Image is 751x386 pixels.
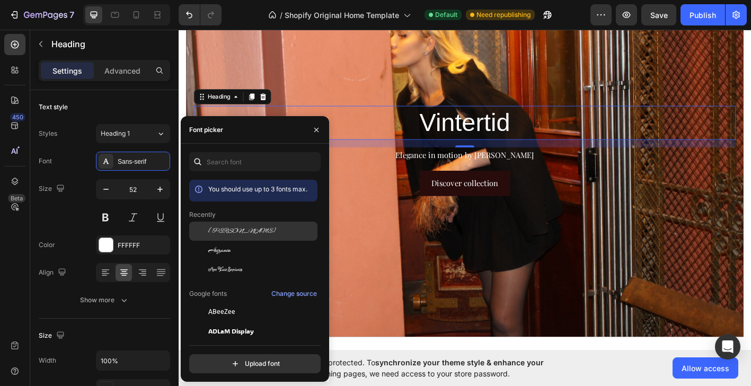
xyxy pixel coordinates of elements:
[208,326,254,336] span: ADLaM Display
[8,194,25,203] div: Beta
[230,358,280,369] div: Upload font
[673,357,738,379] button: Allow access
[39,156,52,166] div: Font
[118,241,167,250] div: FFFFFF
[208,265,242,274] span: Are You Serious
[246,357,585,379] span: Your page is password protected. To when designing pages, we need access to your store password.
[39,182,67,196] div: Size
[4,4,79,25] button: 7
[18,87,618,124] p: Vintertid
[476,10,531,20] span: Need republishing
[39,291,170,310] button: Show more
[208,226,276,236] span: [PERSON_NAME]
[39,266,68,280] div: Align
[650,11,668,20] span: Save
[39,329,67,343] div: Size
[17,86,619,125] h2: Rich Text Editor. Editing area: main
[80,295,129,305] div: Show more
[246,358,544,378] span: synchronize your theme style & enhance your experience
[271,287,317,300] button: Change source
[271,289,317,299] div: Change source
[39,129,57,138] div: Styles
[715,334,740,359] div: Open Intercom Messenger
[208,307,235,317] span: ABeeZee
[39,356,56,365] div: Width
[285,10,399,21] span: Shopify Original Home Template
[101,129,130,138] span: Heading 1
[10,113,25,121] div: 450
[39,102,68,112] div: Text style
[96,351,170,370] input: Auto
[641,4,676,25] button: Save
[189,210,216,220] p: Recently
[189,354,321,373] button: Upload font
[179,4,222,25] div: Undo/Redo
[280,10,282,21] span: /
[52,65,82,76] p: Settings
[690,10,716,21] div: Publish
[189,289,227,299] p: Google fonts
[51,38,166,50] p: Heading
[268,159,368,187] button: <p>Discover collection</p>
[39,240,55,250] div: Color
[281,165,356,180] p: Discover collection
[30,72,59,81] div: Heading
[118,157,167,166] div: Sans-serif
[208,245,231,255] span: Arizonia
[208,185,307,193] span: You should use up to 3 fonts max.
[179,28,751,352] iframe: Design area
[189,125,223,135] div: Font picker
[96,124,170,143] button: Heading 1
[18,134,618,149] p: Elegance in motion by [PERSON_NAME]
[189,152,321,171] input: Search font
[682,363,729,374] span: Allow access
[681,4,725,25] button: Publish
[104,65,140,76] p: Advanced
[69,8,74,21] p: 7
[435,10,457,20] span: Default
